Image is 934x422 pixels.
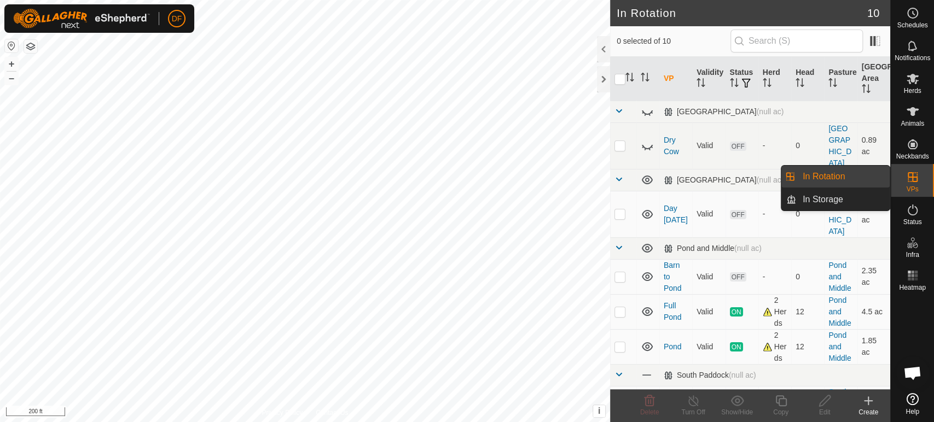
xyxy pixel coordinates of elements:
[846,407,890,417] div: Create
[791,57,824,101] th: Head
[692,57,725,101] th: Validity
[759,407,803,417] div: Copy
[598,406,600,415] span: i
[617,36,730,47] span: 0 selected of 10
[316,408,348,418] a: Contact Us
[903,87,921,94] span: Herds
[828,296,851,327] a: Pond and Middle
[857,294,890,329] td: 4.5 ac
[791,294,824,329] td: 12
[867,5,879,21] span: 10
[857,329,890,364] td: 1.85 ac
[664,342,682,351] a: Pond
[664,371,756,380] div: South Paddock
[857,386,890,421] td: 4.3 ac
[895,55,930,61] span: Notifications
[906,186,918,192] span: VPs
[692,122,725,169] td: Valid
[896,153,929,160] span: Neckbands
[857,57,890,101] th: [GEOGRAPHIC_DATA] Area
[262,408,303,418] a: Privacy Policy
[692,294,725,329] td: Valid
[763,330,787,364] div: 2 Herds
[697,80,705,89] p-sorticon: Activate to sort
[828,124,851,167] a: [GEOGRAPHIC_DATA]
[5,39,18,52] button: Reset Map
[726,57,758,101] th: Status
[617,7,867,20] h2: In Rotation
[692,386,725,421] td: Valid
[730,210,746,219] span: OFF
[730,272,746,282] span: OFF
[757,107,784,116] span: (null ac)
[899,284,926,291] span: Heatmap
[13,9,150,28] img: Gallagher Logo
[730,307,743,317] span: ON
[730,80,739,89] p-sorticon: Activate to sort
[729,371,756,379] span: (null ac)
[692,191,725,237] td: Valid
[781,166,890,187] li: In Rotation
[891,389,934,419] a: Help
[803,407,846,417] div: Edit
[757,175,784,184] span: (null ac)
[664,301,682,321] a: Full Pond
[828,331,851,362] a: Pond and Middle
[857,191,890,237] td: 4.37 ac
[791,259,824,294] td: 0
[593,405,605,417] button: i
[730,142,746,151] span: OFF
[758,57,791,101] th: Herd
[796,80,804,89] p-sorticon: Activate to sort
[763,80,771,89] p-sorticon: Activate to sort
[715,407,759,417] div: Show/Hide
[857,259,890,294] td: 2.35 ac
[664,175,784,185] div: [GEOGRAPHIC_DATA]
[172,13,182,25] span: DF
[671,407,715,417] div: Turn Off
[796,189,890,210] a: In Storage
[828,261,851,292] a: Pond and Middle
[803,170,845,183] span: In Rotation
[796,166,890,187] a: In Rotation
[901,120,924,127] span: Animals
[5,72,18,85] button: –
[664,244,762,253] div: Pond and Middle
[906,408,919,415] span: Help
[903,219,921,225] span: Status
[857,122,890,169] td: 0.89 ac
[791,191,824,237] td: 0
[896,356,929,389] div: Open chat
[692,259,725,294] td: Valid
[906,251,919,258] span: Infra
[24,40,37,53] button: Map Layers
[791,122,824,169] td: 0
[763,140,787,151] div: -
[664,204,688,224] a: Day [DATE]
[664,107,784,116] div: [GEOGRAPHIC_DATA]
[781,189,890,210] li: In Storage
[730,342,743,351] span: ON
[803,193,843,206] span: In Storage
[641,74,649,83] p-sorticon: Activate to sort
[659,57,692,101] th: VP
[828,388,850,419] a: South Paddock
[763,271,787,283] div: -
[734,244,762,253] span: (null ac)
[791,329,824,364] td: 12
[828,80,837,89] p-sorticon: Activate to sort
[692,329,725,364] td: Valid
[862,86,871,95] p-sorticon: Activate to sort
[664,136,679,156] a: Dry Cow
[5,57,18,71] button: +
[828,192,851,236] a: [GEOGRAPHIC_DATA]
[625,74,634,83] p-sorticon: Activate to sort
[664,261,682,292] a: Barn to Pond
[640,408,659,416] span: Delete
[897,22,927,28] span: Schedules
[763,208,787,220] div: -
[763,295,787,329] div: 2 Herds
[730,30,863,52] input: Search (S)
[824,57,857,101] th: Pasture
[791,386,824,421] td: 0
